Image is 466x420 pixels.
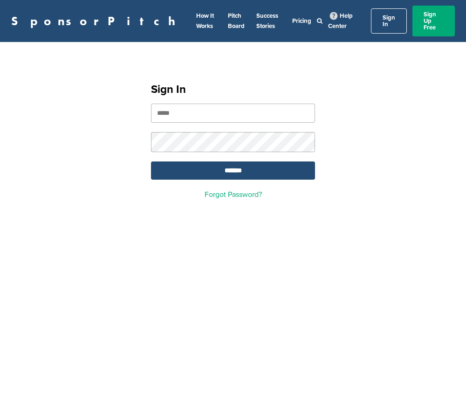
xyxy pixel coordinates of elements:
h1: Sign In [151,81,315,98]
a: Success Stories [256,12,278,30]
a: Pitch Board [228,12,245,30]
a: How It Works [196,12,214,30]
a: Forgot Password? [205,190,262,199]
a: SponsorPitch [11,15,181,27]
a: Sign In [371,8,407,34]
a: Help Center [328,10,353,32]
a: Sign Up Free [412,6,455,36]
a: Pricing [292,17,311,25]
